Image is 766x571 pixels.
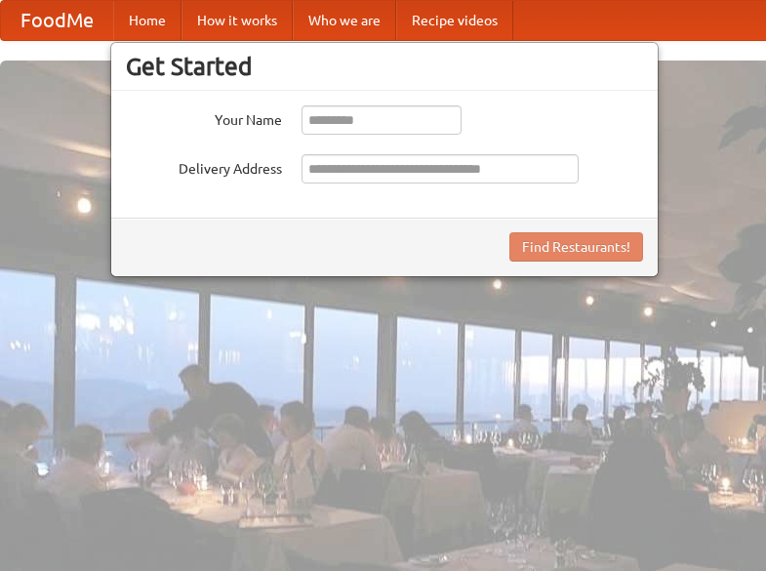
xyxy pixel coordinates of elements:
[1,1,113,40] a: FoodMe
[293,1,396,40] a: Who we are
[181,1,293,40] a: How it works
[126,52,643,81] h3: Get Started
[396,1,513,40] a: Recipe videos
[113,1,181,40] a: Home
[126,105,282,130] label: Your Name
[509,232,643,262] button: Find Restaurants!
[126,154,282,179] label: Delivery Address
